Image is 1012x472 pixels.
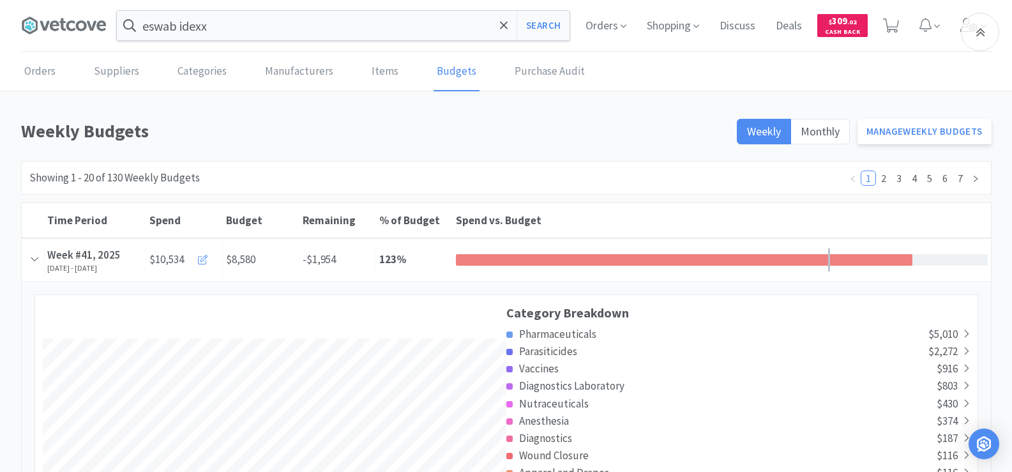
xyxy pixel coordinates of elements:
[303,213,373,227] div: Remaining
[928,344,958,358] span: $2,272
[801,124,840,139] span: Monthly
[907,171,922,186] li: 4
[953,171,967,185] a: 7
[47,264,142,273] div: [DATE] - [DATE]
[91,52,142,91] a: Suppliers
[953,171,968,186] li: 7
[928,327,958,341] span: $5,010
[303,252,336,266] span: -$1,954
[829,15,857,27] span: 309
[825,29,860,37] span: Cash Back
[117,11,570,40] input: Search by item, sku, manufacturer, ingredient, size...
[368,52,402,91] a: Items
[149,251,184,268] span: $10,534
[226,252,255,266] span: $8,580
[519,397,589,411] span: Nutraceuticals
[519,362,559,376] span: Vaccines
[511,52,588,91] a: Purchase Audit
[149,213,220,227] div: Spend
[937,362,958,376] span: $916
[519,431,572,445] span: Diagnostics
[849,175,857,183] i: icon: left
[861,171,875,185] a: 1
[519,379,624,393] span: Diagnostics Laboratory
[747,124,781,139] span: Weekly
[891,171,907,186] li: 3
[829,18,832,26] span: $
[876,171,891,186] li: 2
[817,8,868,43] a: $309.02Cash Back
[21,117,730,146] h1: Weekly Budgets
[29,169,200,187] div: Showing 1 - 20 of 130 Weekly Budgets
[937,379,958,393] span: $803
[845,171,861,186] li: Previous Page
[517,11,570,40] button: Search
[47,213,143,227] div: Time Period
[907,171,921,185] a: 4
[456,213,988,227] div: Spend vs. Budget
[519,414,569,428] span: Anesthesia
[174,52,230,91] a: Categories
[922,171,937,186] li: 5
[714,20,760,32] a: Discuss
[519,344,577,358] span: Parasiticides
[379,252,406,266] strong: 123 %
[506,303,970,323] h3: Category Breakdown
[21,52,59,91] a: Orders
[857,119,992,144] a: ManageWeekly Budgets
[262,52,336,91] a: Manufacturers
[877,171,891,185] a: 2
[771,20,807,32] a: Deals
[923,171,937,185] a: 5
[937,431,958,445] span: $187
[519,448,589,462] span: Wound Closure
[47,247,142,264] div: Week #41, 2025
[938,171,952,185] a: 6
[937,171,953,186] li: 6
[226,213,296,227] div: Budget
[434,52,480,91] a: Budgets
[937,414,958,428] span: $374
[937,397,958,411] span: $430
[969,429,999,459] div: Open Intercom Messenger
[847,18,857,26] span: . 02
[519,327,596,341] span: Pharmaceuticals
[892,171,906,185] a: 3
[968,171,983,186] li: Next Page
[937,448,958,462] span: $116
[972,175,979,183] i: icon: right
[379,213,449,227] div: % of Budget
[861,171,876,186] li: 1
